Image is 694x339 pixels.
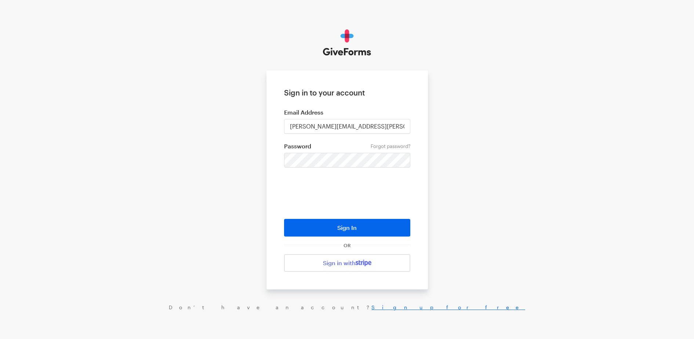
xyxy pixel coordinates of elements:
a: Sign in with [284,254,410,272]
span: OR [342,242,352,248]
button: Sign In [284,219,410,237]
a: Forgot password? [371,143,410,149]
label: Password [284,143,410,150]
iframe: reCAPTCHA [291,178,403,207]
h1: Sign in to your account [284,88,410,97]
label: Email Address [284,109,410,116]
div: Don’t have an account? [7,304,687,311]
img: GiveForms [323,29,371,56]
a: Sign up for free [371,304,525,310]
img: stripe-07469f1003232ad58a8838275b02f7af1ac9ba95304e10fa954b414cd571f63b.svg [356,260,371,266]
